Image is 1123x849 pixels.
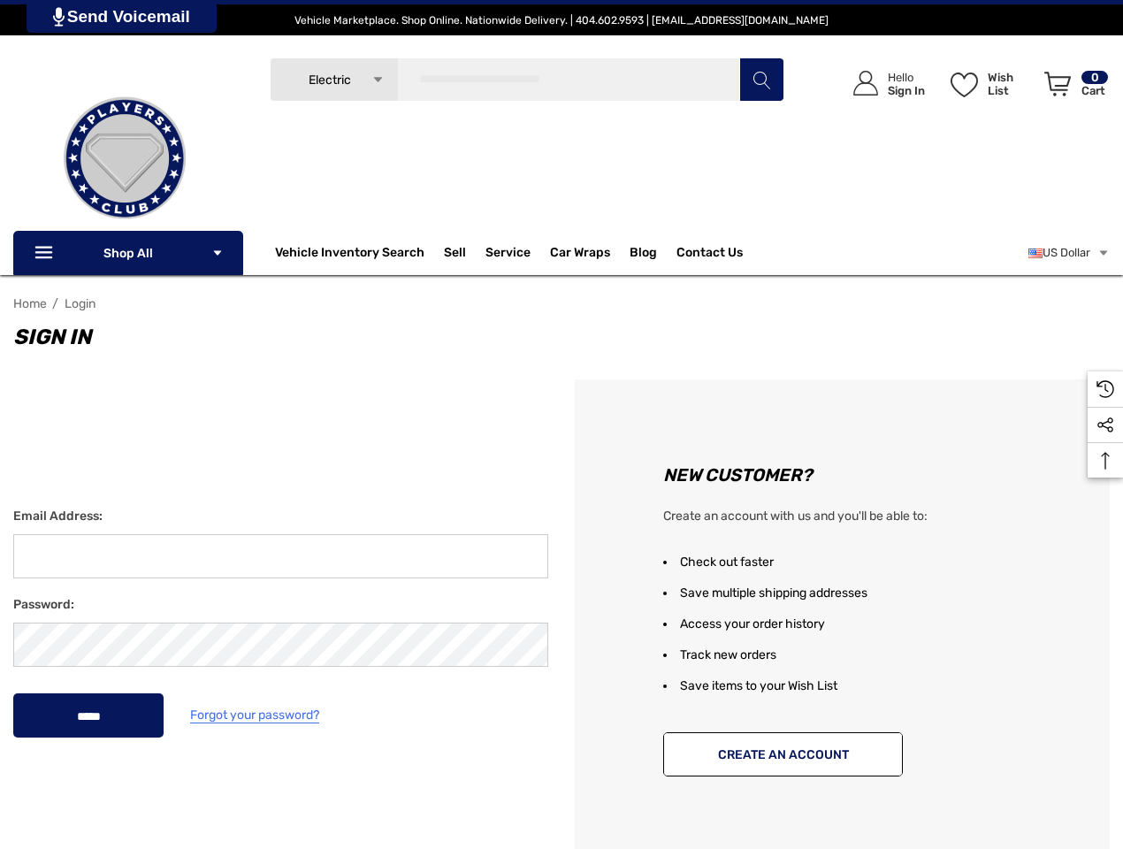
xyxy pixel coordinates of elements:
a: Blog [630,245,657,264]
p: Shop All [13,231,243,275]
p: 0 [1081,71,1108,84]
li: Save multiple shipping addresses [663,577,1066,608]
label: Password: [13,596,548,614]
a: USD [1028,235,1110,271]
h2: New Customer? [663,466,1066,484]
label: Email Address: [13,508,548,525]
a: Car Wraps [550,235,630,271]
nav: Breadcrumb [13,288,1110,319]
a: Login [65,296,95,311]
li: Save items to your Wish List [663,670,1066,701]
a: Sign in [833,53,934,114]
p: Create an account with us and you'll be able to: [663,506,1066,528]
button: Search [739,57,783,102]
svg: Wish List [951,73,978,97]
a: Forgot your password? [190,705,319,727]
svg: Icon User Account [853,71,878,96]
p: Hello [888,71,925,84]
span: Sell [444,245,466,264]
a: Home [13,296,47,311]
li: Check out faster [663,547,1066,577]
p: Cart [1081,84,1108,97]
a: Service [485,245,531,264]
img: PjwhLS0gR2VuZXJhdG9yOiBHcmF2aXQuaW8gLS0+PHN2ZyB4bWxucz0iaHR0cDovL3d3dy53My5vcmcvMjAwMC9zdmciIHhtb... [53,7,65,27]
svg: Recently Viewed [1096,380,1114,398]
li: Track new orders [663,639,1066,670]
span: Car Wraps [550,245,610,264]
img: Players Club | Cars For Sale [36,70,213,247]
svg: Social Media [1096,417,1114,434]
a: Vehicle Inventory Search [275,245,424,264]
a: Electric Icon Arrow Down Icon Arrow Up [270,57,398,102]
svg: Icon Arrow Down [211,247,224,259]
span: Vehicle Marketplace. Shop Online. Nationwide Delivery. | 404.602.9593 | [EMAIL_ADDRESS][DOMAIN_NAME] [294,14,829,27]
svg: Icon Line [33,243,59,264]
span: Electric [309,73,351,88]
p: Wish List [988,71,1035,97]
a: Contact Us [676,245,743,264]
a: Cart with 0 items [1036,53,1110,122]
h1: Sign in [13,319,1110,355]
span: Forgot your password? [190,707,319,723]
a: Wish List Wish List [943,53,1036,114]
a: Sell [444,235,485,271]
button: Create An Account [663,732,903,776]
svg: Review Your Cart [1044,72,1071,96]
p: Sign In [888,84,925,97]
li: Access your order history [663,608,1066,639]
svg: Icon Arrow Down [371,73,385,87]
svg: Top [1088,452,1123,470]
